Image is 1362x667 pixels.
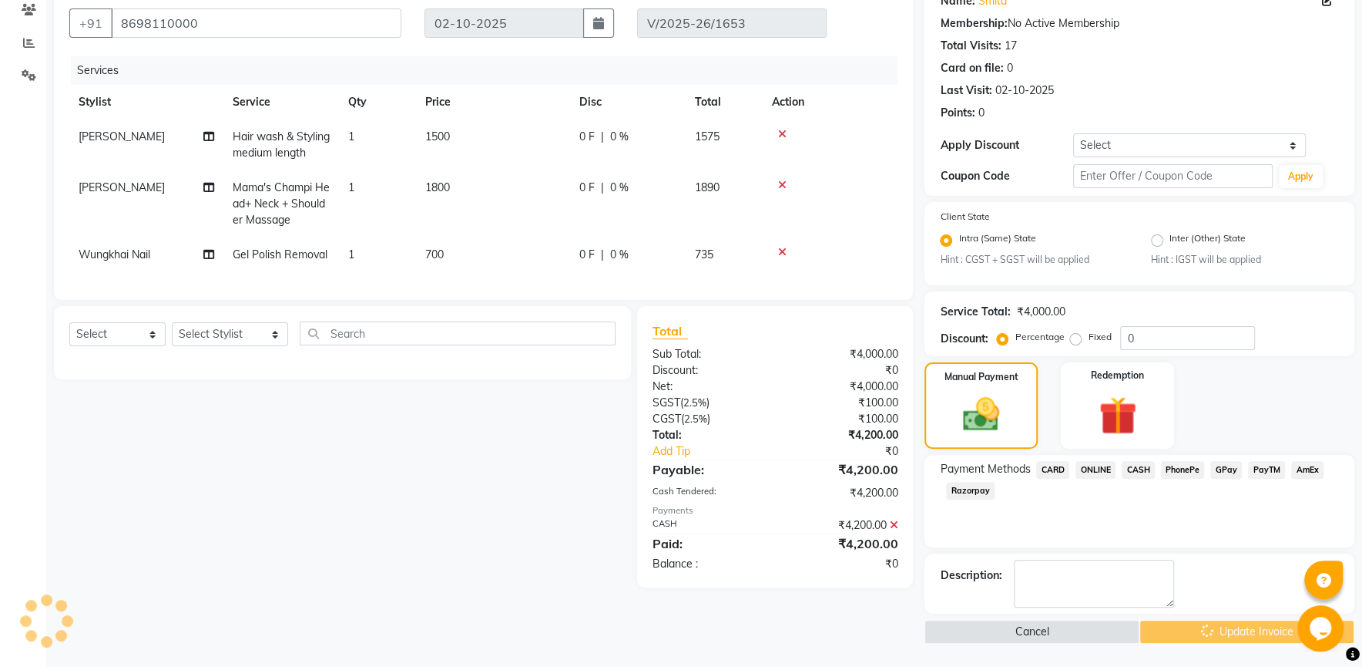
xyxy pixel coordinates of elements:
[579,247,595,263] span: 0 F
[1210,461,1242,479] span: GPay
[1006,60,1012,76] div: 0
[775,485,909,501] div: ₹4,200.00
[978,105,984,121] div: 0
[69,8,112,38] button: +91
[695,130,720,143] span: 1575
[610,129,629,145] span: 0 %
[1015,330,1064,344] label: Percentage
[683,396,706,409] span: 2.5%
[1036,461,1069,479] span: CARD
[652,504,898,517] div: Payments
[1087,392,1149,439] img: _gift.svg
[652,396,680,409] span: SGST
[348,248,354,261] span: 1
[233,248,327,261] span: Gel Polish Removal
[233,130,330,160] span: Hair wash & Styling medium length
[641,346,775,362] div: Sub Total:
[775,395,909,411] div: ₹100.00
[339,85,416,120] th: Qty
[695,180,720,194] span: 1890
[775,460,909,479] div: ₹4,200.00
[111,8,401,38] input: Search by Name/Mobile/Email/Code
[610,180,629,196] span: 0 %
[1016,304,1065,320] div: ₹4,000.00
[641,460,775,479] div: Payable:
[940,253,1128,267] small: Hint : CGST + SGST will be applied
[1169,231,1246,250] label: Inter (Other) State
[995,83,1053,99] div: 02-10-2025
[775,427,909,443] div: ₹4,200.00
[940,137,1073,153] div: Apply Discount
[1248,461,1285,479] span: PayTM
[924,620,1139,644] button: Cancel
[775,411,909,427] div: ₹100.00
[641,534,775,553] div: Paid:
[940,38,1001,54] div: Total Visits:
[79,248,150,261] span: Wungkhai Nail
[570,85,686,120] th: Disc
[641,443,797,460] a: Add Tip
[601,247,604,263] span: |
[1004,38,1016,54] div: 17
[425,180,450,194] span: 1800
[951,393,1011,436] img: _cash.svg
[940,15,1007,32] div: Membership:
[940,83,991,99] div: Last Visit:
[233,180,330,227] span: Mama's Champi Head+ Neck + Shoulder Massage
[641,485,775,501] div: Cash Tendered:
[940,331,988,347] div: Discount:
[1151,253,1339,267] small: Hint : IGST will be applied
[1122,461,1155,479] span: CASH
[940,210,989,224] label: Client State
[300,322,615,345] input: Search
[946,482,995,500] span: Razorpay
[579,129,595,145] span: 0 F
[1073,164,1273,188] input: Enter Offer / Coupon Code
[775,556,909,572] div: ₹0
[348,180,354,194] span: 1
[601,129,604,145] span: |
[940,168,1073,184] div: Coupon Code
[775,534,909,553] div: ₹4,200.00
[1161,461,1205,479] span: PhonePe
[601,180,604,196] span: |
[686,85,763,120] th: Total
[1297,605,1347,652] iframe: chat widget
[79,130,165,143] span: [PERSON_NAME]
[641,556,775,572] div: Balance :
[944,370,1018,384] label: Manual Payment
[610,247,629,263] span: 0 %
[641,427,775,443] div: Total:
[940,105,975,121] div: Points:
[775,379,909,395] div: ₹4,000.00
[775,362,909,379] div: ₹0
[1279,165,1323,188] button: Apply
[940,304,1010,320] div: Service Total:
[1091,369,1144,382] label: Redemption
[958,231,1035,250] label: Intra (Same) State
[425,248,444,261] span: 700
[797,443,909,460] div: ₹0
[79,180,165,194] span: [PERSON_NAME]
[652,323,688,339] span: Total
[348,130,354,143] span: 1
[416,85,570,120] th: Price
[684,413,707,425] span: 2.5%
[641,362,775,379] div: Discount:
[940,461,1030,477] span: Payment Methods
[579,180,595,196] span: 0 F
[69,85,223,120] th: Stylist
[641,379,775,395] div: Net:
[775,346,909,362] div: ₹4,000.00
[695,248,713,261] span: 735
[652,412,681,426] span: CGST
[1088,330,1111,344] label: Fixed
[641,411,775,427] div: ( )
[1075,461,1115,479] span: ONLINE
[641,395,775,411] div: ( )
[223,85,339,120] th: Service
[641,517,775,534] div: CASH
[1291,461,1323,479] span: AmEx
[940,568,1001,584] div: Description:
[71,56,909,85] div: Services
